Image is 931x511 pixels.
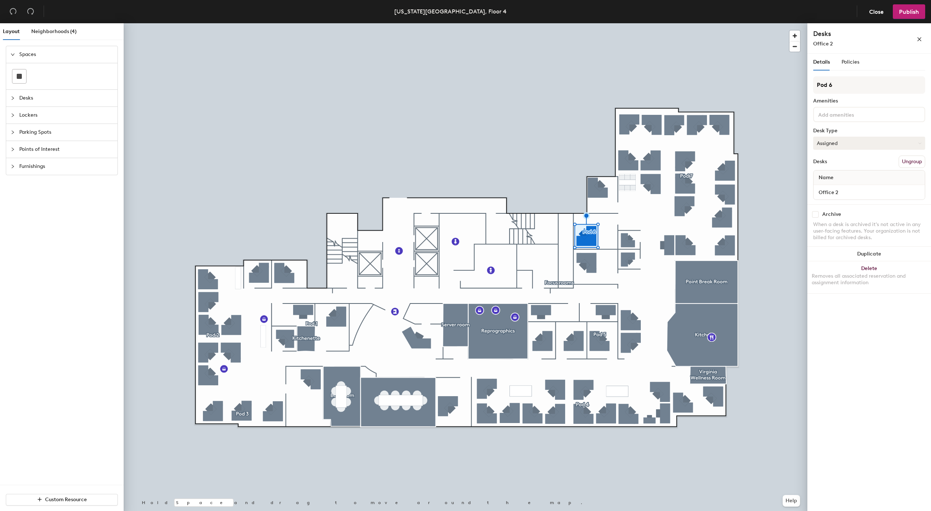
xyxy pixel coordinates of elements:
span: Details [813,59,830,65]
input: Add amenities [817,110,882,118]
h4: Desks [813,29,893,39]
span: close [917,37,922,42]
span: undo [9,8,17,15]
span: collapsed [11,147,15,152]
input: Unnamed desk [815,187,923,197]
span: Spaces [19,46,113,63]
button: DeleteRemoves all associated reservation and assignment information [807,261,931,293]
button: Ungroup [899,156,925,168]
button: Redo (⌘ + ⇧ + Z) [23,4,38,19]
span: collapsed [11,96,15,100]
span: Lockers [19,107,113,124]
div: [US_STATE][GEOGRAPHIC_DATA], Floor 4 [394,7,507,16]
span: Layout [3,28,20,35]
span: Custom Resource [45,496,87,503]
span: Points of Interest [19,141,113,158]
button: Help [783,495,800,507]
span: collapsed [11,130,15,134]
button: Undo (⌘ + Z) [6,4,20,19]
button: Publish [893,4,925,19]
button: Assigned [813,137,925,150]
div: Archive [822,212,841,217]
div: When a desk is archived it's not active in any user-facing features. Your organization is not bil... [813,221,925,241]
span: Parking Spots [19,124,113,141]
span: Close [869,8,884,15]
span: expanded [11,52,15,57]
button: Duplicate [807,247,931,261]
button: Custom Resource [6,494,118,506]
span: Neighborhoods (4) [31,28,77,35]
div: Amenities [813,98,925,104]
div: Desk Type [813,128,925,134]
span: Publish [899,8,919,15]
span: Furnishings [19,158,113,175]
span: collapsed [11,113,15,117]
span: Office 2 [813,41,833,47]
button: Close [863,4,890,19]
div: Removes all associated reservation and assignment information [812,273,927,286]
span: Name [815,171,837,184]
span: Desks [19,90,113,106]
div: Desks [813,159,827,165]
span: Policies [842,59,859,65]
span: collapsed [11,164,15,169]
